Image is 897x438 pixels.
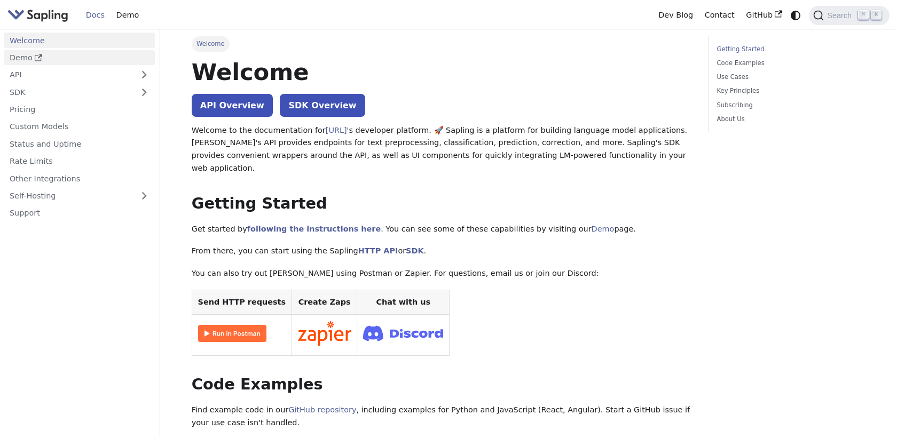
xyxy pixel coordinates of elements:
[192,404,694,429] p: Find example code in our , including examples for Python and JavaScript (React, Angular). Start a...
[358,246,398,255] a: HTTP API
[4,102,155,117] a: Pricing
[4,67,133,83] a: API
[133,67,155,83] button: Expand sidebar category 'API'
[133,84,155,100] button: Expand sidebar category 'SDK'
[192,94,273,117] a: API Overview
[192,36,694,51] nav: Breadcrumbs
[7,7,72,23] a: Sapling.ai
[717,72,862,82] a: Use Cases
[192,223,694,236] p: Get started by . You can see some of these capabilities by visiting our page.
[717,100,862,110] a: Subscribing
[699,7,741,23] a: Contact
[192,290,292,315] th: Send HTTP requests
[4,154,155,169] a: Rate Limits
[192,375,694,394] h2: Code Examples
[717,114,862,124] a: About Us
[192,36,230,51] span: Welcome
[717,86,862,96] a: Key Principles
[717,58,862,68] a: Code Examples
[4,188,155,204] a: Self-Hosting
[363,322,443,344] img: Join Discord
[4,84,133,100] a: SDK
[592,225,615,233] a: Demo
[809,6,889,25] button: Search (Command+K)
[4,119,155,134] a: Custom Models
[247,225,381,233] a: following the instructions here
[4,205,155,221] a: Support
[192,194,694,213] h2: Getting Started
[80,7,111,23] a: Docs
[4,50,155,66] a: Demo
[298,321,351,346] img: Connect in Zapier
[192,124,694,175] p: Welcome to the documentation for 's developer platform. 🚀 Sapling is a platform for building lang...
[280,94,365,117] a: SDK Overview
[357,290,450,315] th: Chat with us
[192,245,694,258] p: From there, you can start using the Sapling or .
[717,44,862,54] a: Getting Started
[4,136,155,152] a: Status and Uptime
[288,405,356,414] a: GitHub repository
[192,58,694,86] h1: Welcome
[198,325,266,342] img: Run in Postman
[4,33,155,48] a: Welcome
[788,7,804,23] button: Switch between dark and light mode (currently system mode)
[740,7,788,23] a: GitHub
[111,7,145,23] a: Demo
[192,267,694,280] p: You can also try out [PERSON_NAME] using Postman or Zapier. For questions, email us or join our D...
[824,11,858,20] span: Search
[7,7,68,23] img: Sapling.ai
[858,10,869,20] kbd: ⌘
[292,290,357,315] th: Create Zaps
[406,246,423,255] a: SDK
[326,126,347,134] a: [URL]
[652,7,698,23] a: Dev Blog
[871,10,882,20] kbd: K
[4,171,155,186] a: Other Integrations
